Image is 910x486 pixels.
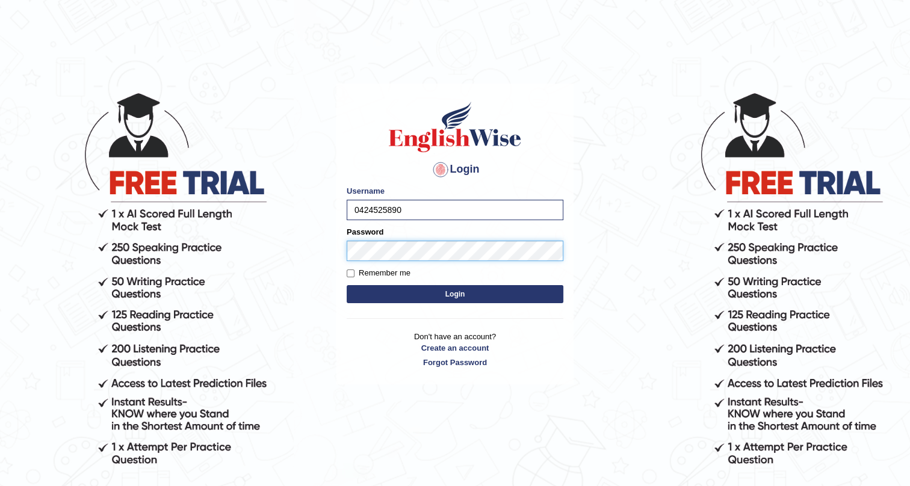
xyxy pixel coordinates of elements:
a: Forgot Password [347,357,563,368]
label: Username [347,185,385,197]
a: Create an account [347,342,563,354]
input: Remember me [347,269,354,277]
p: Don't have an account? [347,331,563,368]
label: Password [347,226,383,238]
button: Login [347,285,563,303]
label: Remember me [347,267,410,279]
img: Logo of English Wise sign in for intelligent practice with AI [386,100,524,154]
h4: Login [347,160,563,179]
